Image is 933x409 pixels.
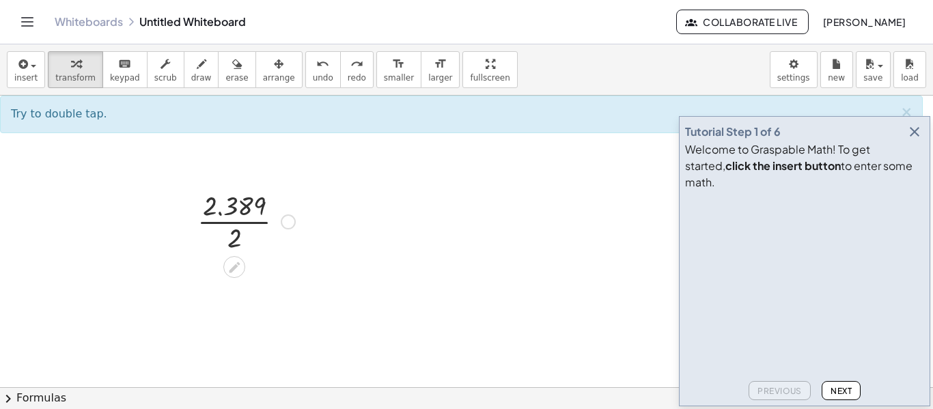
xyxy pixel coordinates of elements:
[184,51,219,88] button: draw
[822,381,861,400] button: Next
[223,256,245,278] div: Edit math
[191,73,212,83] span: draw
[863,73,882,83] span: save
[421,51,460,88] button: format_sizelarger
[225,73,248,83] span: erase
[820,51,853,88] button: new
[856,51,891,88] button: save
[470,73,510,83] span: fullscreen
[340,51,374,88] button: redoredo
[102,51,148,88] button: keyboardkeypad
[462,51,517,88] button: fullscreen
[7,51,45,88] button: insert
[831,386,852,396] span: Next
[893,51,926,88] button: load
[901,73,919,83] span: load
[900,105,913,119] button: ×
[685,141,924,191] div: Welcome to Graspable Math! To get started, to enter some math.
[434,56,447,72] i: format_size
[14,73,38,83] span: insert
[218,51,255,88] button: erase
[11,107,107,120] span: Try to double tap.
[316,56,329,72] i: undo
[777,73,810,83] span: settings
[384,73,414,83] span: smaller
[900,104,913,120] span: ×
[154,73,177,83] span: scrub
[110,73,140,83] span: keypad
[255,51,303,88] button: arrange
[55,73,96,83] span: transform
[305,51,341,88] button: undoundo
[676,10,809,34] button: Collaborate Live
[725,158,841,173] b: click the insert button
[811,10,917,34] button: [PERSON_NAME]
[428,73,452,83] span: larger
[55,15,123,29] a: Whiteboards
[147,51,184,88] button: scrub
[263,73,295,83] span: arrange
[348,73,366,83] span: redo
[822,16,906,28] span: [PERSON_NAME]
[376,51,421,88] button: format_sizesmaller
[48,51,103,88] button: transform
[688,16,797,28] span: Collaborate Live
[350,56,363,72] i: redo
[16,11,38,33] button: Toggle navigation
[118,56,131,72] i: keyboard
[770,51,818,88] button: settings
[392,56,405,72] i: format_size
[313,73,333,83] span: undo
[685,124,781,140] div: Tutorial Step 1 of 6
[828,73,845,83] span: new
